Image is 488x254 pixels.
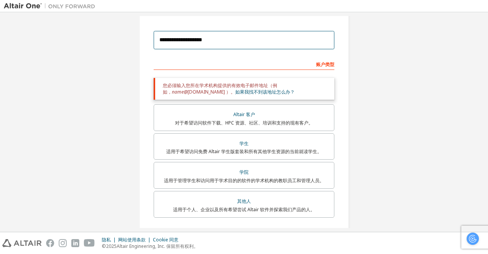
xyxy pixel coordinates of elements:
font: 适用于希望访问免费 Altair 学生版套装和所有其他学生资源的当前就读学生。 [166,148,322,155]
font: Altair Engineering, Inc. 保留所有权利。 [117,243,198,249]
font: 隐私 [102,236,111,243]
img: youtube.svg [84,239,95,247]
font: Cookie 同意 [153,236,178,243]
font: [DOMAIN_NAME] ）。 [188,89,235,95]
img: instagram.svg [59,239,67,247]
img: facebook.svg [46,239,54,247]
font: 学生 [239,140,249,147]
font: 账户类型 [316,61,334,68]
font: Altair 客户 [233,111,255,118]
font: 对于希望访问软件下载、HPC 资源、社区、培训和支持的现有客户。 [175,120,313,126]
font: 学院 [239,169,249,175]
img: 牵牛星一号 [4,2,99,10]
font: 适用于管理学生和访问用于学术目的的软件的学术机构的教职员工和管理人员。 [164,177,324,184]
font: 您必须输入您所在学术机构提供的有效电子邮件地址（例如， [163,82,277,95]
a: 如果我找不到该地址怎么办？ [235,89,295,95]
font: 其他人 [237,198,251,204]
font: © [102,243,106,249]
font: name@ [172,89,188,95]
font: 适用于个人、企业以及所有希望尝试 Altair 软件并探索我们产品的人。 [173,206,315,213]
font: 2025 [106,243,117,249]
img: linkedin.svg [71,239,79,247]
img: altair_logo.svg [2,239,42,247]
font: 网站使用条款 [118,236,146,243]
